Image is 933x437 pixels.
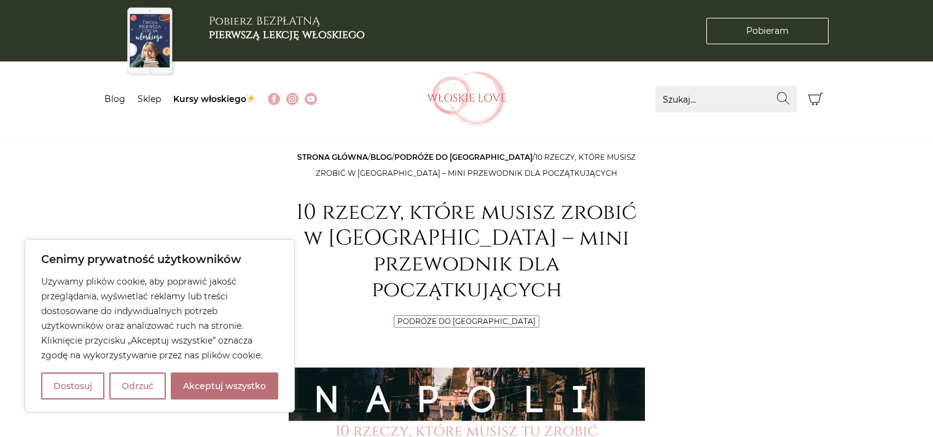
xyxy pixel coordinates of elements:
img: ✨ [246,94,255,103]
a: Blog [104,93,125,104]
a: Kursy włoskiego [173,93,256,104]
p: Używamy plików cookie, aby poprawić jakość przeglądania, wyświetlać reklamy lub treści dostosowan... [41,274,278,363]
a: Sklep [138,93,161,104]
button: Akceptuj wszystko [171,372,278,400]
span: / / / [297,152,636,178]
button: Dostosuj [41,372,104,400]
button: Odrzuć [109,372,166,400]
p: Cenimy prywatność użytkowników [41,252,278,267]
a: Blog [370,152,392,162]
img: Włoskielove [427,71,507,127]
span: Pobieram [746,25,789,37]
a: Pobieram [706,18,829,44]
button: Koszyk [803,86,829,112]
a: Podróże do [GEOGRAPHIC_DATA] [394,152,533,162]
a: Podróże do [GEOGRAPHIC_DATA] [397,317,536,326]
a: Strona główna [297,152,368,162]
input: Szukaj... [655,86,797,112]
h1: 10 rzeczy, które musisz zrobić w [GEOGRAPHIC_DATA] – mini przewodnik dla początkujących [289,200,645,303]
b: pierwszą lekcję włoskiego [209,27,365,42]
h3: Pobierz BEZPŁATNĄ [209,15,365,41]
